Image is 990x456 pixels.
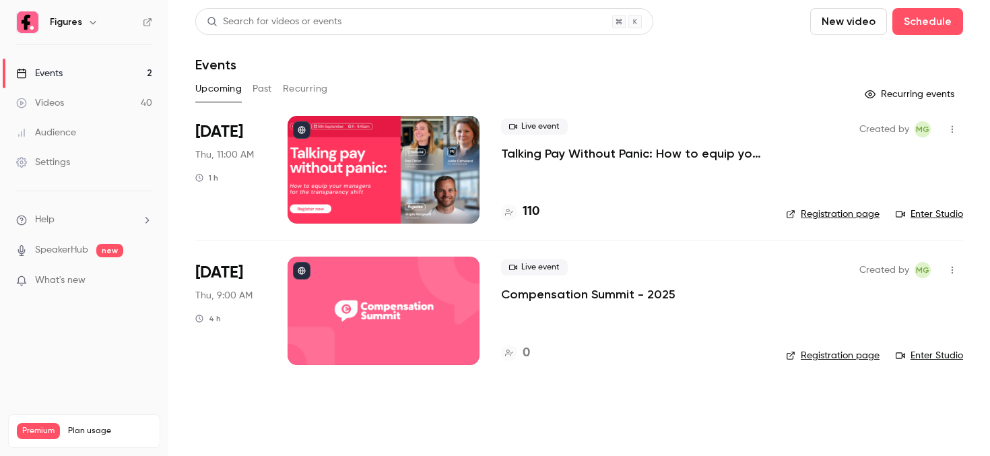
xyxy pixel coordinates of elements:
span: Created by [859,262,909,278]
a: Registration page [786,349,880,362]
a: 110 [501,203,539,221]
a: Enter Studio [896,349,963,362]
button: Upcoming [195,78,242,100]
div: Search for videos or events [207,15,341,29]
img: Figures [17,11,38,33]
div: Videos [16,96,64,110]
div: Oct 16 Thu, 9:00 AM (Europe/Paris) [195,257,266,364]
a: 0 [501,344,530,362]
button: Past [253,78,272,100]
span: Thu, 9:00 AM [195,289,253,302]
span: What's new [35,273,86,288]
div: Events [16,67,63,80]
a: SpeakerHub [35,243,88,257]
span: Thu, 11:00 AM [195,148,254,162]
h4: 0 [523,344,530,362]
span: Help [35,213,55,227]
span: Mégane Gateau [915,121,931,137]
a: Compensation Summit - 2025 [501,286,675,302]
a: Registration page [786,207,880,221]
a: Talking Pay Without Panic: How to equip your managers for the transparency shift [501,145,764,162]
button: Recurring events [859,84,963,105]
button: Schedule [892,8,963,35]
div: Sep 18 Thu, 11:00 AM (Europe/Paris) [195,116,266,224]
h1: Events [195,57,236,73]
span: Live event [501,259,568,275]
div: Audience [16,126,76,139]
span: Plan usage [68,426,152,436]
iframe: Noticeable Trigger [136,275,152,287]
button: Recurring [283,78,328,100]
span: Premium [17,423,60,439]
span: [DATE] [195,121,243,143]
span: MG [916,262,929,278]
a: Enter Studio [896,207,963,221]
div: 4 h [195,313,221,324]
h6: Figures [50,15,82,29]
span: [DATE] [195,262,243,284]
span: Live event [501,119,568,135]
li: help-dropdown-opener [16,213,152,227]
span: new [96,244,123,257]
div: 1 h [195,172,218,183]
div: Settings [16,156,70,169]
span: Mégane Gateau [915,262,931,278]
button: New video [810,8,887,35]
h4: 110 [523,203,539,221]
span: MG [916,121,929,137]
span: Created by [859,121,909,137]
